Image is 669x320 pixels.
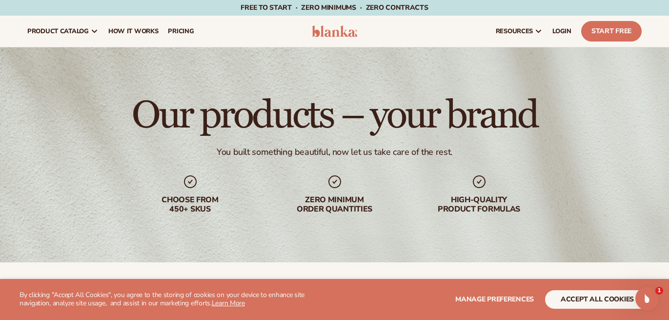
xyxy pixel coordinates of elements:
[108,27,159,35] span: How It Works
[132,96,537,135] h1: Our products – your brand
[496,27,533,35] span: resources
[552,27,571,35] span: LOGIN
[22,16,103,47] a: product catalog
[163,16,199,47] a: pricing
[635,287,659,310] iframe: Intercom live chat
[312,25,358,37] img: logo
[27,27,89,35] span: product catalog
[545,290,649,309] button: accept all cookies
[581,21,642,42] a: Start Free
[491,16,547,47] a: resources
[20,291,335,308] p: By clicking "Accept All Cookies", you agree to the storing of cookies on your device to enhance s...
[103,16,163,47] a: How It Works
[168,27,194,35] span: pricing
[241,3,428,12] span: Free to start · ZERO minimums · ZERO contracts
[272,195,397,214] div: Zero minimum order quantities
[455,295,534,304] span: Manage preferences
[455,290,534,309] button: Manage preferences
[212,299,245,308] a: Learn More
[128,195,253,214] div: Choose from 450+ Skus
[417,195,542,214] div: High-quality product formulas
[217,147,452,158] div: You built something beautiful, now let us take care of the rest.
[655,287,663,295] span: 1
[547,16,576,47] a: LOGIN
